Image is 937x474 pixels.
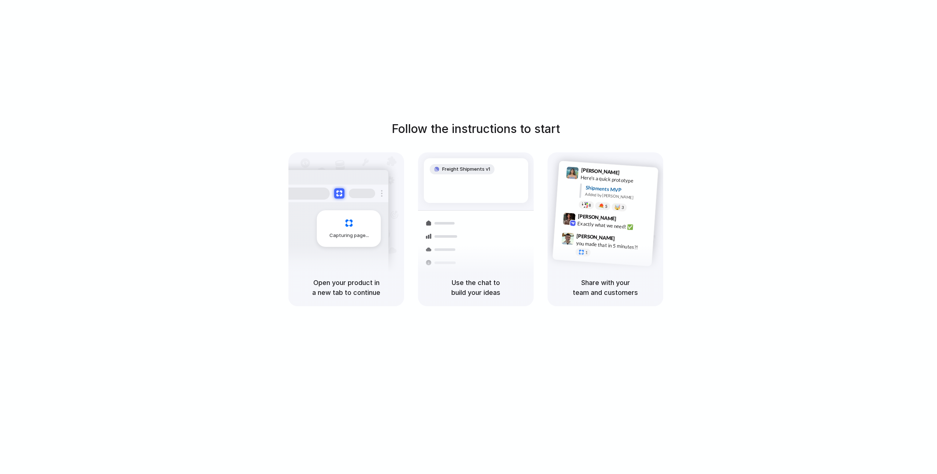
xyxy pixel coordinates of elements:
span: 9:47 AM [617,235,632,244]
div: 🤯 [615,204,621,210]
div: you made that in 5 minutes?! [576,240,649,252]
div: Shipments MVP [585,184,653,196]
span: Capturing page [329,232,370,239]
div: Here's a quick prototype [581,174,654,186]
span: 5 [605,204,608,208]
span: [PERSON_NAME] [576,232,615,242]
h1: Follow the instructions to start [392,120,560,138]
h5: Use the chat to build your ideas [427,278,525,297]
span: 8 [589,203,591,207]
h5: Share with your team and customers [556,278,654,297]
div: Added by [PERSON_NAME] [585,191,652,202]
span: 9:41 AM [622,170,637,178]
span: 1 [585,251,588,255]
span: Freight Shipments v1 [442,166,490,173]
span: 9:42 AM [619,216,634,225]
span: [PERSON_NAME] [581,166,620,177]
div: Exactly what we need! ✅ [577,220,650,232]
span: [PERSON_NAME] [578,212,616,223]
h5: Open your product in a new tab to continue [297,278,395,297]
span: 3 [621,205,624,210]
